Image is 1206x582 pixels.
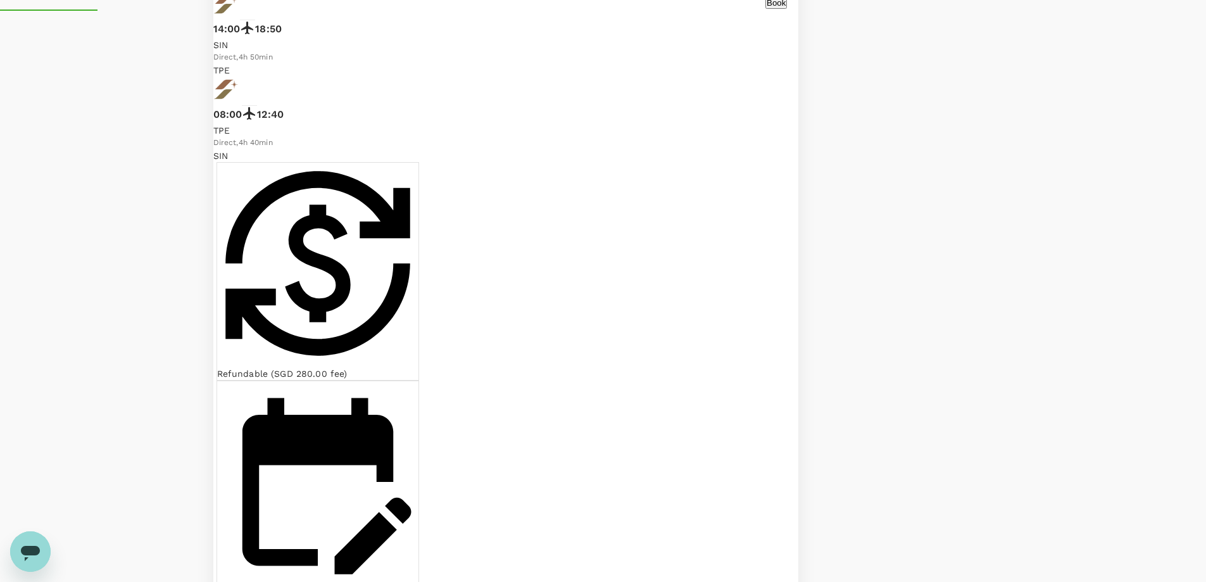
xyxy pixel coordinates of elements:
[213,64,766,77] p: TPE
[213,137,766,149] div: Direct , 4h 40min
[10,531,51,572] iframe: Button to launch messaging window
[257,107,284,122] p: 12:40
[213,39,766,51] p: SIN
[217,162,419,381] div: Refundable (SGD 280.00 fee)
[213,77,239,102] img: JX
[213,51,766,64] div: Direct , 4h 50min
[213,124,766,137] p: TPE
[255,22,282,37] p: 18:50
[213,149,766,162] p: SIN
[213,22,241,37] p: 14:00
[217,369,353,379] span: Refundable (SGD 280.00 fee)
[213,107,242,122] p: 08:00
